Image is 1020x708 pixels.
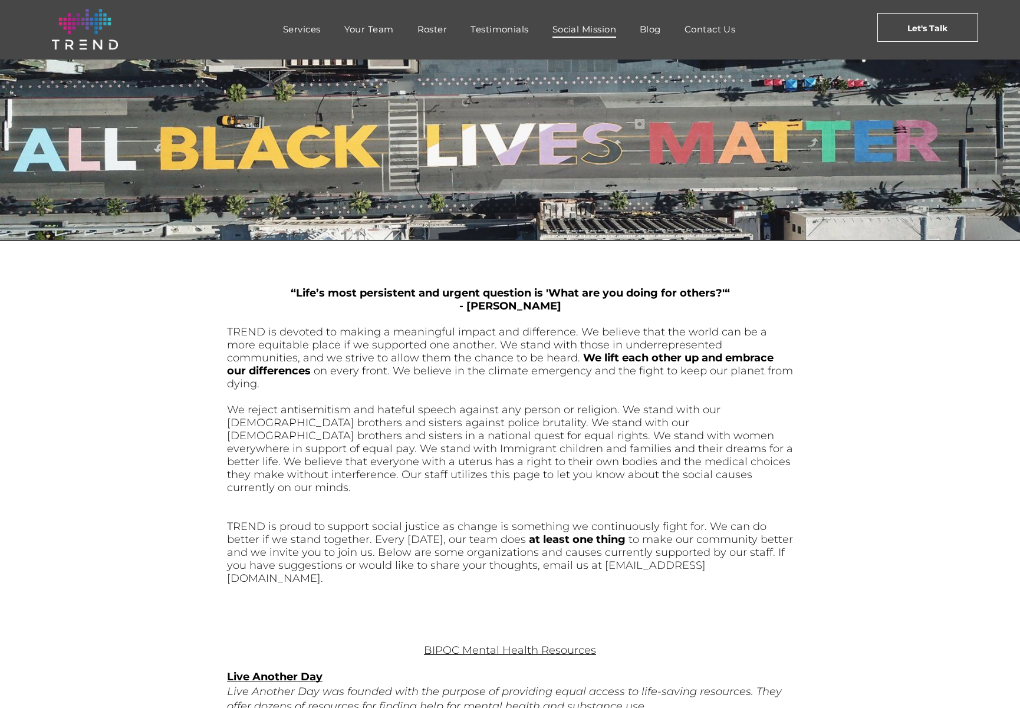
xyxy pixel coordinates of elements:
span: on every front. We believe in the climate emergency and the fight to keep our planet from dying. [227,364,793,390]
span: BIPOC Mental Health Resources [424,644,596,657]
span: “Life’s most persistent and urgent question is 'What are you doing for others?'“ [291,287,730,299]
span: We lift each other up and embrace our differences [227,351,774,377]
a: Roster [406,21,459,38]
a: Live Another Day [227,670,323,683]
span: - [PERSON_NAME] [459,299,561,312]
span: Let's Talk [907,14,947,43]
span: TREND is proud to support social justice as change is something we continuously fight for. We can... [227,520,766,546]
a: Blog [628,21,673,38]
span: TREND is devoted to making a meaningful impact and difference. We believe that the world can be a... [227,325,767,364]
a: Contact Us [673,21,748,38]
a: Services [271,21,333,38]
a: Testimonials [459,21,540,38]
span: We reject antisemitism and hateful speech against any person or religion. We stand with our [DEMO... [227,403,793,494]
a: Social Mission [541,21,628,38]
span: at least one thing [529,533,626,546]
a: Your Team [333,21,406,38]
a: Let's Talk [877,13,978,42]
img: logo [52,9,118,50]
span: to make our community better and we invite you to join us. Below are some organizations and cause... [227,533,793,585]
